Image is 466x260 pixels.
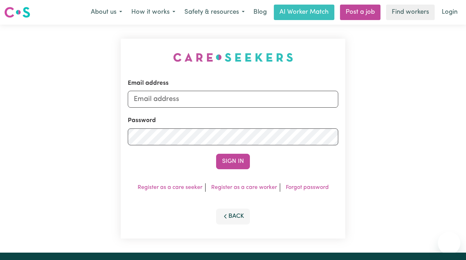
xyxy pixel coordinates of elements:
[127,5,180,20] button: How it works
[211,185,277,190] a: Register as a care worker
[286,185,329,190] a: Forgot password
[340,5,380,20] a: Post a job
[274,5,334,20] a: AI Worker Match
[249,5,271,20] a: Blog
[4,4,30,20] a: Careseekers logo
[138,185,202,190] a: Register as a care seeker
[128,116,156,125] label: Password
[180,5,249,20] button: Safety & resources
[216,154,250,169] button: Sign In
[86,5,127,20] button: About us
[128,79,169,88] label: Email address
[437,5,462,20] a: Login
[128,91,338,108] input: Email address
[438,232,460,254] iframe: Button to launch messaging window
[4,6,30,19] img: Careseekers logo
[386,5,435,20] a: Find workers
[216,209,250,224] button: Back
